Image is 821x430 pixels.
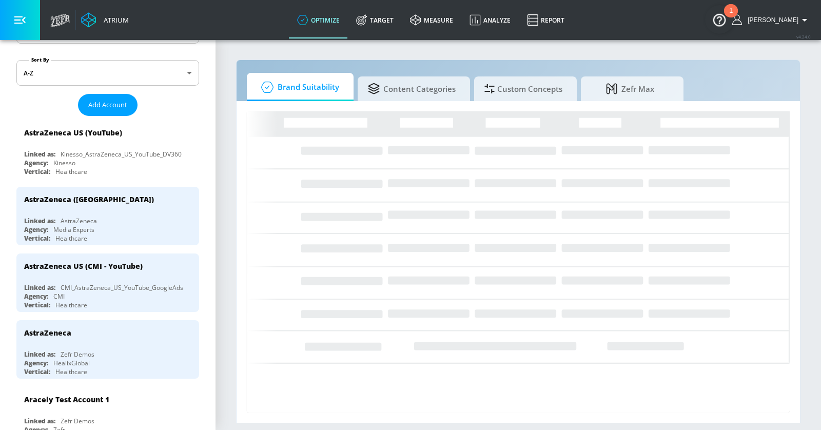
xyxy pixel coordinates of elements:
div: Agency: [24,225,48,234]
span: Add Account [88,99,127,111]
div: Agency: [24,292,48,301]
div: Media Experts [53,225,94,234]
div: Vertical: [24,301,50,309]
div: Zefr Demos [61,350,94,359]
div: AstraZeneca [61,217,97,225]
div: AstraZeneca US (YouTube)Linked as:Kinesso_AstraZeneca_US_YouTube_DV360Agency:KinessoVertical:Heal... [16,120,199,179]
span: login as: casey.cohen@zefr.com [744,16,798,24]
div: AstraZeneca ([GEOGRAPHIC_DATA])Linked as:AstraZenecaAgency:Media ExpertsVertical:Healthcare [16,187,199,245]
span: v 4.24.0 [796,34,811,40]
div: AstraZenecaLinked as:Zefr DemosAgency:HealixGlobalVertical:Healthcare [16,320,199,379]
a: Target [348,2,402,38]
a: measure [402,2,461,38]
div: Healthcare [55,167,87,176]
div: A-Z [16,60,199,86]
div: Linked as: [24,350,55,359]
span: Brand Suitability [257,75,339,100]
div: AstraZeneca [24,328,71,338]
div: CMI [53,292,65,301]
div: Zefr Demos [61,417,94,425]
span: Custom Concepts [484,76,562,101]
div: Kinesso [53,159,75,167]
span: Content Categories [368,76,456,101]
div: Vertical: [24,167,50,176]
div: Vertical: [24,234,50,243]
div: AstraZeneca US (CMI - YouTube) [24,261,143,271]
div: Aracely Test Account 1 [24,395,109,404]
div: Healthcare [55,367,87,376]
div: Linked as: [24,150,55,159]
div: Agency: [24,359,48,367]
div: Healthcare [55,301,87,309]
div: Kinesso_AstraZeneca_US_YouTube_DV360 [61,150,182,159]
a: optimize [289,2,348,38]
a: Atrium [81,12,129,28]
div: Healthcare [55,234,87,243]
a: Report [519,2,573,38]
div: Linked as: [24,417,55,425]
div: 1 [729,11,733,24]
button: Open Resource Center, 1 new notification [705,5,734,34]
div: Agency: [24,159,48,167]
button: Add Account [78,94,138,116]
div: AstraZeneca ([GEOGRAPHIC_DATA]) [24,194,154,204]
a: Analyze [461,2,519,38]
div: Linked as: [24,217,55,225]
div: AstraZeneca US (CMI - YouTube)Linked as:CMI_AstraZeneca_US_YouTube_GoogleAdsAgency:CMIVertical:He... [16,253,199,312]
div: Vertical: [24,367,50,376]
div: AstraZeneca US (YouTube) [24,128,122,138]
div: HealixGlobal [53,359,90,367]
button: [PERSON_NAME] [732,14,811,26]
div: Linked as: [24,283,55,292]
div: CMI_AstraZeneca_US_YouTube_GoogleAds [61,283,183,292]
label: Sort By [29,56,51,63]
span: Zefr Max [591,76,669,101]
div: Atrium [100,15,129,25]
